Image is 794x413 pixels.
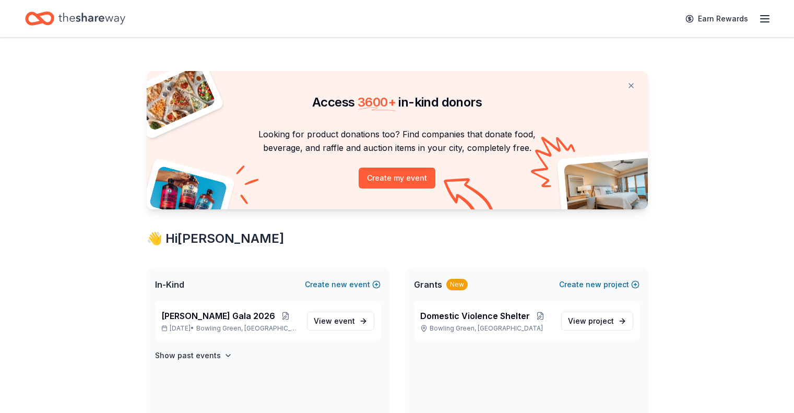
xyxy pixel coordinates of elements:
[358,95,396,110] span: 3600 +
[568,315,614,327] span: View
[155,278,184,291] span: In-Kind
[414,278,442,291] span: Grants
[161,310,275,322] span: [PERSON_NAME] Gala 2026
[420,324,553,333] p: Bowling Green, [GEOGRAPHIC_DATA]
[159,127,635,155] p: Looking for product donations too? Find companies that donate food, beverage, and raffle and auct...
[586,278,601,291] span: new
[307,312,374,331] a: View event
[161,324,299,333] p: [DATE] •
[679,9,754,28] a: Earn Rewards
[334,316,355,325] span: event
[196,324,298,333] span: Bowling Green, [GEOGRAPHIC_DATA]
[446,279,468,290] div: New
[305,278,381,291] button: Createnewevent
[561,312,633,331] a: View project
[135,65,216,132] img: Pizza
[359,168,435,188] button: Create my event
[155,349,232,362] button: Show past events
[588,316,614,325] span: project
[147,230,648,247] div: 👋 Hi [PERSON_NAME]
[559,278,639,291] button: Createnewproject
[314,315,355,327] span: View
[312,95,482,110] span: Access in-kind donors
[444,178,496,217] img: Curvy arrow
[331,278,347,291] span: new
[155,349,221,362] h4: Show past events
[25,6,125,31] a: Home
[420,310,530,322] span: Domestic Violence Shelter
